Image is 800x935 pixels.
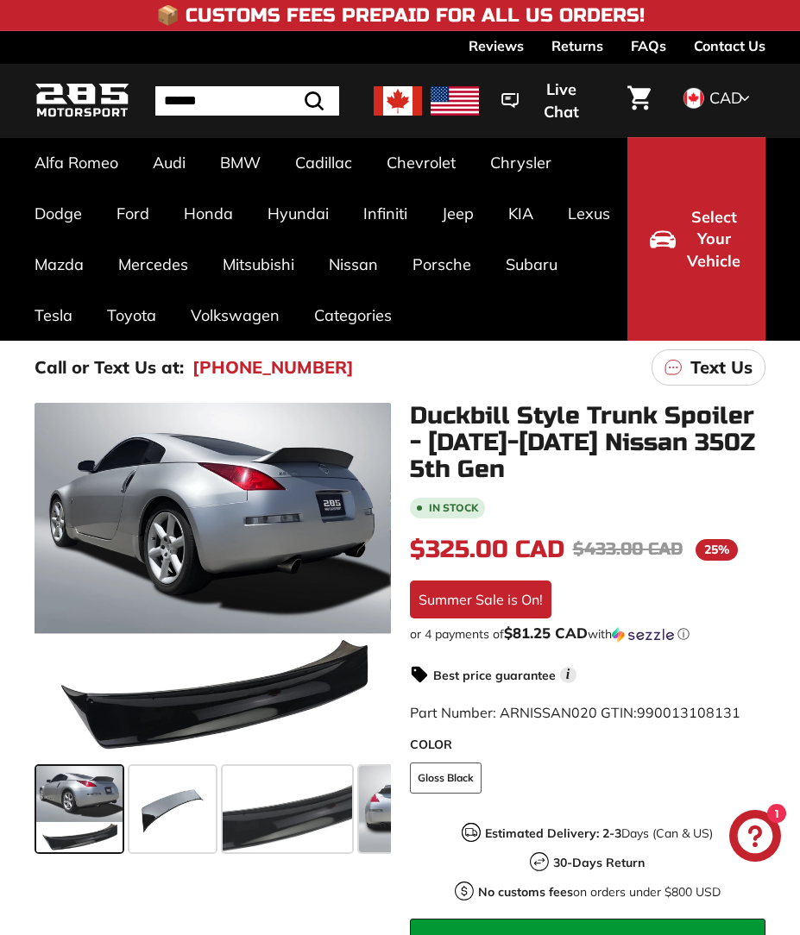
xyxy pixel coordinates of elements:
p: Days (Can & US) [485,825,713,843]
a: Chevrolet [369,137,473,188]
span: $325.00 CAD [410,535,564,564]
a: Lexus [551,188,627,239]
span: $81.25 CAD [504,624,588,642]
a: BMW [203,137,278,188]
img: Logo_285_Motorsport_areodynamics_components [35,80,129,121]
a: Dodge [17,188,99,239]
a: Jeep [425,188,491,239]
a: Contact Us [694,31,765,60]
a: Cart [617,72,661,130]
a: Returns [551,31,603,60]
h1: Duckbill Style Trunk Spoiler - [DATE]-[DATE] Nissan 350Z 5th Gen [410,403,766,482]
b: In stock [429,503,478,513]
a: Porsche [395,239,488,290]
a: Ford [99,188,167,239]
strong: No customs fees [478,884,573,900]
input: Search [155,86,339,116]
span: Select Your Vehicle [684,206,743,273]
p: on orders under $800 USD [478,883,721,901]
a: Hyundai [250,188,346,239]
p: Text Us [690,355,753,380]
span: $433.00 CAD [573,538,683,560]
span: 990013108131 [637,704,740,721]
a: [PHONE_NUMBER] [192,355,354,380]
div: or 4 payments of$81.25 CADwithSezzle Click to learn more about Sezzle [410,625,766,643]
a: FAQs [631,31,666,60]
span: 25% [696,539,738,561]
a: Alfa Romeo [17,137,135,188]
span: Live Chat [527,78,595,122]
div: or 4 payments of with [410,625,766,643]
inbox-online-store-chat: Shopify online store chat [724,810,786,866]
strong: Best price guarantee [433,668,556,683]
span: Part Number: ARNISSAN020 GTIN: [410,704,740,721]
button: Live Chat [479,68,617,133]
a: Honda [167,188,250,239]
a: Reviews [469,31,524,60]
a: Mitsubishi [205,239,312,290]
span: CAD [709,88,742,108]
h4: 📦 Customs Fees Prepaid for All US Orders! [156,5,645,26]
a: Tesla [17,290,90,341]
a: Nissan [312,239,395,290]
a: Audi [135,137,203,188]
label: COLOR [410,736,766,754]
a: Cadillac [278,137,369,188]
span: i [560,667,576,683]
a: Chrysler [473,137,569,188]
a: Infiniti [346,188,425,239]
button: Select Your Vehicle [627,137,765,341]
strong: 30-Days Return [553,855,645,870]
a: Volkswagen [173,290,297,341]
a: KIA [491,188,551,239]
a: Toyota [90,290,173,341]
a: Text Us [652,349,765,386]
a: Categories [297,290,409,341]
a: Mazda [17,239,101,290]
a: Subaru [488,239,575,290]
strong: Estimated Delivery: 2-3 [485,825,621,841]
a: Mercedes [101,239,205,290]
p: Call or Text Us at: [35,355,184,380]
div: Summer Sale is On! [410,580,551,618]
img: Sezzle [612,627,674,643]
